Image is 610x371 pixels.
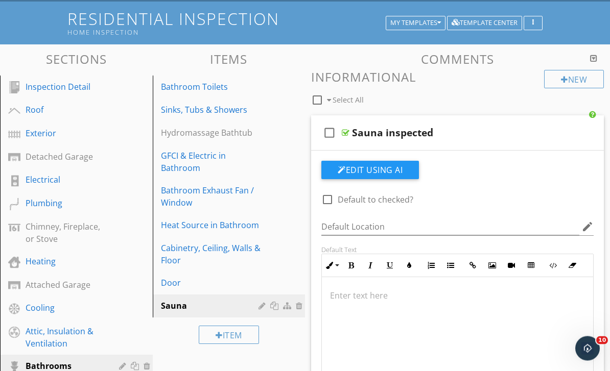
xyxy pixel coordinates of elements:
button: Insert Video [502,256,521,276]
input: Default Location [321,219,579,236]
button: Ordered List [421,256,441,276]
div: Sauna [161,300,262,312]
button: Template Center [447,16,522,31]
div: GFCI & Electric in Bathroom [161,150,262,175]
div: Item [199,326,259,344]
button: Clear Formatting [562,256,582,276]
button: Inline Style [322,256,341,276]
h3: Comments [311,53,604,66]
div: Attic, Insulation & Ventilation [26,326,104,350]
h3: Informational [311,70,604,84]
div: Electrical [26,174,104,186]
div: Hydromassage Bathtub [161,127,262,139]
i: edit [581,221,594,233]
label: Default to checked? [338,195,413,205]
span: 10 [596,336,608,344]
div: Template Center [452,20,518,27]
button: Underline (⌘U) [380,256,400,276]
div: Bathroom Toilets [161,81,262,93]
div: Heat Source in Bathroom [161,219,262,232]
div: New [544,70,604,89]
div: Attached Garage [26,279,104,291]
a: Template Center [447,18,522,27]
div: Sinks, Tubs & Showers [161,104,262,116]
div: Heating [26,256,104,268]
div: Detached Garage [26,151,104,163]
button: Colors [400,256,419,276]
button: Unordered List [441,256,460,276]
div: Cabinetry, Ceiling, Walls & Floor [161,242,262,267]
div: Default Text [321,246,594,254]
button: Insert Image (⌘P) [482,256,502,276]
h1: Residential Inspection [67,10,543,36]
button: Edit Using AI [321,161,419,180]
div: Bathroom Exhaust Fan / Window [161,185,262,209]
div: Exterior [26,128,104,140]
button: Insert Table [521,256,541,276]
span: Select All [333,95,364,105]
button: My Templates [386,16,445,31]
button: Code View [543,256,562,276]
div: Home inspection [67,29,389,37]
div: Inspection Detail [26,81,104,93]
div: Sauna inspected [352,127,433,139]
div: Cooling [26,302,104,314]
div: My Templates [390,20,441,27]
div: Plumbing [26,197,104,210]
button: Insert Link (⌘K) [463,256,482,276]
button: Italic (⌘I) [361,256,380,276]
div: Roof [26,104,104,116]
button: Bold (⌘B) [341,256,361,276]
i: check_box_outline_blank [321,121,338,145]
h3: Items [153,53,306,66]
div: Chimney, Fireplace, or Stove [26,221,104,245]
iframe: Intercom live chat [575,336,600,361]
div: Door [161,277,262,289]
